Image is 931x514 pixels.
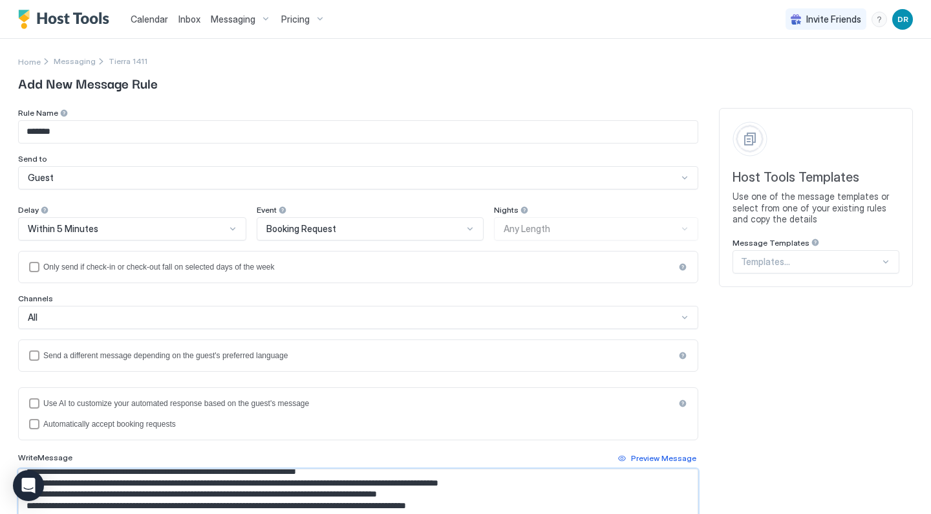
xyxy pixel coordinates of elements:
[54,56,96,66] div: Breadcrumb
[494,205,519,215] span: Nights
[29,262,687,272] div: isLimited
[616,451,698,466] button: Preview Message
[806,14,861,25] span: Invite Friends
[54,56,96,66] span: Messaging
[18,205,39,215] span: Delay
[178,12,200,26] a: Inbox
[631,453,696,464] div: Preview Message
[18,10,115,29] a: Host Tools Logo
[18,108,58,118] span: Rule Name
[43,420,687,429] div: Automatically accept booking requests
[733,169,899,186] span: Host Tools Templates
[18,453,72,462] span: Write Message
[109,56,147,66] span: Breadcrumb
[18,54,41,68] a: Home
[211,14,255,25] span: Messaging
[131,12,168,26] a: Calendar
[43,351,674,360] div: Send a different message depending on the guest's preferred language
[18,154,47,164] span: Send to
[18,73,913,92] span: Add New Message Rule
[266,223,336,235] span: Booking Request
[178,14,200,25] span: Inbox
[872,12,887,27] div: menu
[13,470,44,501] div: Open Intercom Messenger
[281,14,310,25] span: Pricing
[28,223,98,235] span: Within 5 Minutes
[28,312,37,323] span: All
[131,14,168,25] span: Calendar
[43,262,674,272] div: Only send if check-in or check-out fall on selected days of the week
[29,419,687,429] div: accept
[29,350,687,361] div: languagesEnabled
[29,398,687,409] div: useAI
[257,205,277,215] span: Event
[733,238,809,248] span: Message Templates
[18,54,41,68] div: Breadcrumb
[19,121,698,143] input: Input Field
[897,14,908,25] span: DR
[18,57,41,67] span: Home
[43,399,674,408] div: Use AI to customize your automated response based on the guest's message
[733,191,899,225] span: Use one of the message templates or select from one of your existing rules and copy the details
[18,294,53,303] span: Channels
[892,9,913,30] div: User profile
[28,172,54,184] span: Guest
